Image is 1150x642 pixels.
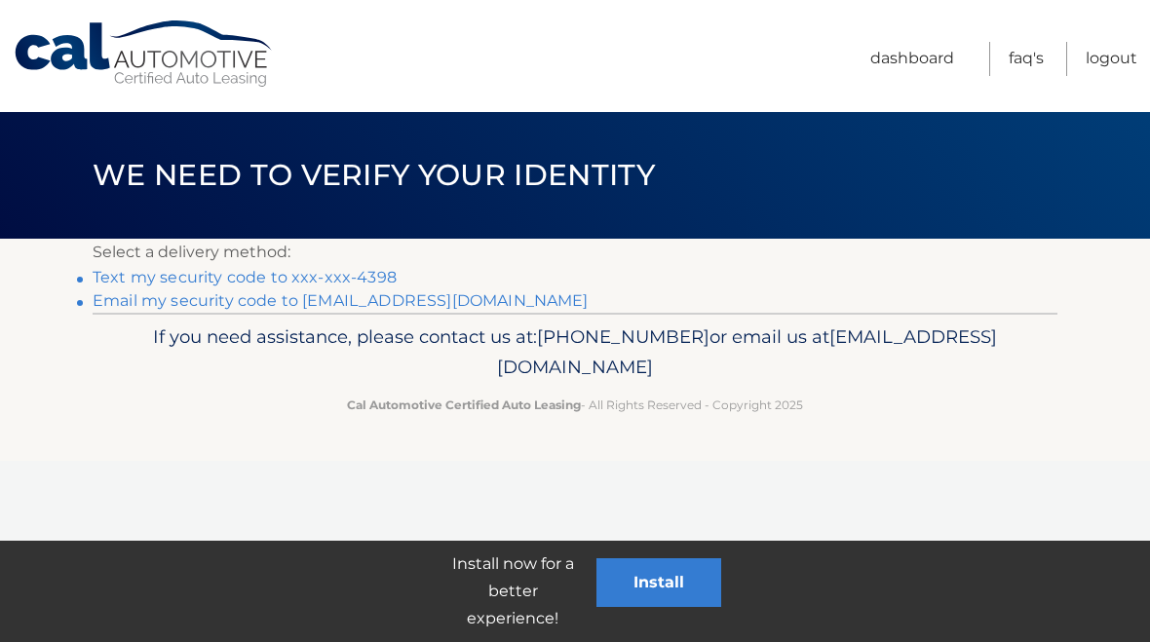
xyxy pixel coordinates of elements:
a: Cal Automotive [13,19,276,89]
a: FAQ's [1009,42,1044,76]
span: [PHONE_NUMBER] [537,325,709,348]
span: We need to verify your identity [93,157,655,193]
a: Logout [1086,42,1137,76]
a: Text my security code to xxx-xxx-4398 [93,268,397,286]
a: Dashboard [870,42,954,76]
strong: Cal Automotive Certified Auto Leasing [347,397,581,412]
p: If you need assistance, please contact us at: or email us at [105,321,1045,384]
button: Install [596,558,721,607]
p: Select a delivery method: [93,239,1057,266]
p: Install now for a better experience! [429,550,596,632]
p: - All Rights Reserved - Copyright 2025 [105,395,1045,415]
a: Email my security code to [EMAIL_ADDRESS][DOMAIN_NAME] [93,291,589,310]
